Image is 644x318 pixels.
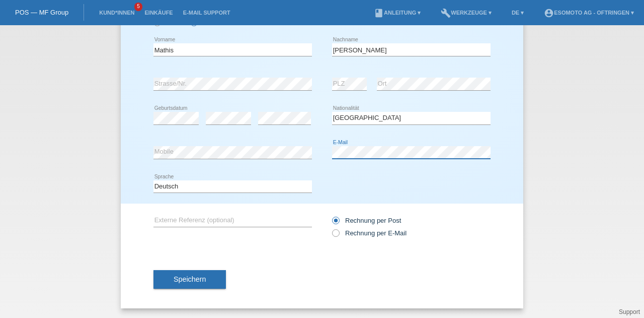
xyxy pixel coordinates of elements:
input: Rechnung per Post [332,217,339,229]
input: Rechnung per E-Mail [332,229,339,242]
label: Rechnung per Post [332,217,401,224]
a: account_circleEsomoto AG - Oftringen ▾ [539,10,639,16]
i: build [441,8,451,18]
a: bookAnleitung ▾ [369,10,426,16]
a: buildWerkzeuge ▾ [436,10,497,16]
a: Einkäufe [139,10,178,16]
span: 5 [134,3,142,11]
i: book [374,8,384,18]
a: E-Mail Support [178,10,235,16]
a: DE ▾ [507,10,529,16]
label: Rechnung per E-Mail [332,229,407,237]
i: account_circle [544,8,554,18]
span: Speichern [174,275,206,283]
a: POS — MF Group [15,9,68,16]
button: Speichern [153,270,226,289]
a: Support [619,308,640,315]
a: Kund*innen [94,10,139,16]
